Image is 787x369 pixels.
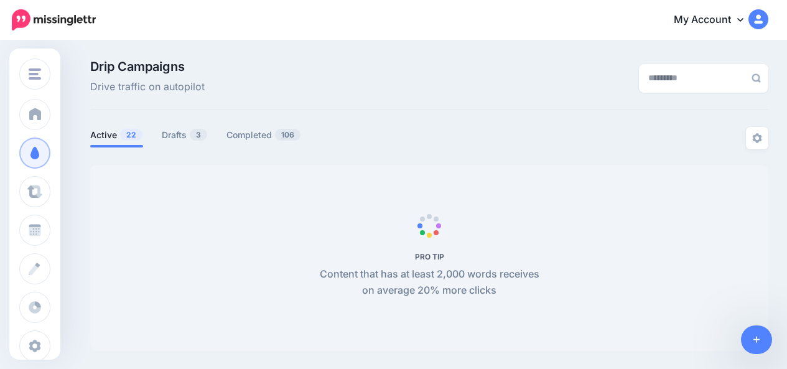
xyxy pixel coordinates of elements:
a: Drafts3 [162,128,208,142]
a: Completed106 [226,128,301,142]
h5: PRO TIP [313,252,546,261]
img: menu.png [29,68,41,80]
img: settings-grey.png [752,133,762,143]
span: Drip Campaigns [90,60,205,73]
span: 22 [120,129,142,141]
img: search-grey-6.png [752,73,761,83]
span: Drive traffic on autopilot [90,79,205,95]
a: My Account [661,5,768,35]
img: Missinglettr [12,9,96,30]
span: 3 [190,129,207,141]
a: Active22 [90,128,143,142]
span: 106 [275,129,300,141]
p: Content that has at least 2,000 words receives on average 20% more clicks [313,266,546,299]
